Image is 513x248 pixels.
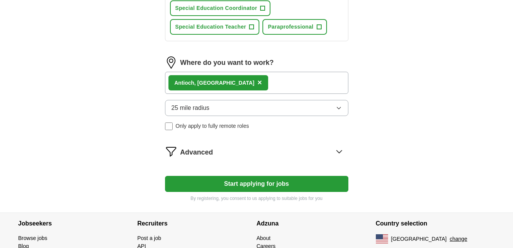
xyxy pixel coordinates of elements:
span: Only apply to fully remote roles [176,122,249,130]
span: Special Education Teacher [175,23,246,31]
button: 25 mile radius [165,100,348,116]
span: Paraprofessional [268,23,313,31]
a: Post a job [138,235,161,241]
span: Special Education Coordinator [175,4,257,12]
button: Start applying for jobs [165,176,348,192]
button: change [450,235,467,243]
button: Paraprofessional [262,19,327,35]
span: × [257,78,262,87]
img: US flag [376,234,388,243]
button: Special Education Teacher [170,19,260,35]
label: Where do you want to work? [180,58,274,68]
span: [GEOGRAPHIC_DATA] [391,235,447,243]
button: Special Education Coordinator [170,0,271,16]
a: Browse jobs [18,235,47,241]
button: × [257,77,262,89]
img: location.png [165,56,177,69]
a: About [257,235,271,241]
strong: Antio [175,80,188,86]
p: By registering, you consent to us applying to suitable jobs for you [165,195,348,202]
img: filter [165,145,177,158]
h4: Country selection [376,213,495,234]
div: ch, [GEOGRAPHIC_DATA] [175,79,254,87]
span: 25 mile radius [172,103,210,113]
span: Advanced [180,147,213,158]
input: Only apply to fully remote roles [165,122,173,130]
